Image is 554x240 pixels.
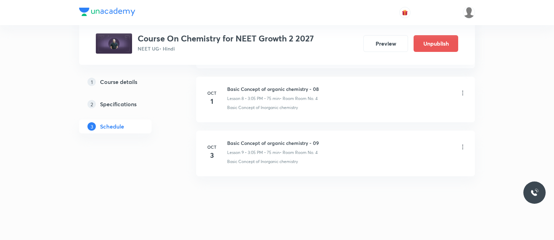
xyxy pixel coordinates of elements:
p: 3 [87,122,96,131]
button: Preview [363,35,408,52]
h5: Specifications [100,100,137,108]
p: 2 [87,100,96,108]
img: ttu [530,188,539,197]
p: Lesson 9 • 3:05 PM • 75 min [227,149,280,156]
p: • Room Room No. 4 [280,149,318,156]
h3: Course On Chemistry for NEET Growth 2 2027 [138,33,314,44]
p: NEET UG • Hindi [138,45,314,52]
h4: 1 [205,96,219,107]
a: Company Logo [79,8,135,18]
h6: Oct [205,90,219,96]
p: • Room Room No. 4 [280,95,318,102]
h6: Basic Concept of organic chemistry - 08 [227,85,319,93]
button: avatar [399,7,410,18]
h6: Basic Concept of organic chemistry - 09 [227,139,319,147]
img: 9e23cd06d6cd4314ad7274db21f187b8.jpg [96,33,132,54]
button: Unpublish [414,35,458,52]
h5: Course details [100,78,137,86]
h6: Oct [205,144,219,150]
p: Lesson 8 • 3:05 PM • 75 min [227,95,280,102]
img: Company Logo [79,8,135,16]
p: Basic Concept of Inorganic chemistry [227,158,298,165]
h4: 3 [205,150,219,161]
p: 1 [87,78,96,86]
img: avatar [402,9,408,16]
h5: Schedule [100,122,124,131]
a: 1Course details [79,75,174,89]
a: 2Specifications [79,97,174,111]
img: Gopal ram [463,7,475,18]
p: Basic Concept of Inorganic chemistry [227,104,298,111]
